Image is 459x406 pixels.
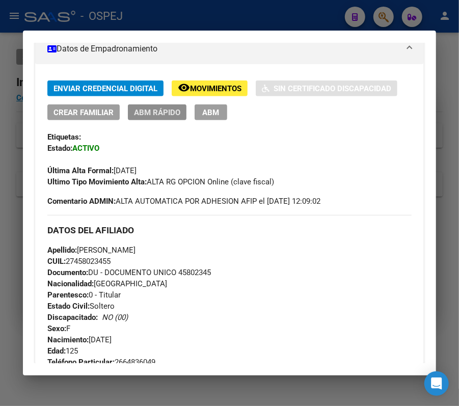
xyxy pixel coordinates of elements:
button: Enviar Credencial Digital [47,80,164,96]
span: Movimientos [190,84,241,93]
button: Crear Familiar [47,104,120,120]
mat-expansion-panel-header: Datos de Empadronamiento [35,34,424,64]
strong: Apellido: [47,246,77,255]
span: ABM [203,108,220,117]
span: 2664836049 [47,358,155,367]
strong: Estado: [47,144,72,153]
span: ABM Rápido [134,108,180,117]
strong: Discapacitado: [47,313,98,322]
strong: Nacimiento: [47,335,89,344]
span: Soltero [47,302,115,311]
span: [DATE] [47,335,112,344]
strong: Edad: [47,346,66,356]
i: NO (00) [102,313,128,322]
strong: Sexo: [47,324,66,333]
strong: Documento: [47,268,88,277]
strong: Última Alta Formal: [47,166,114,175]
strong: ACTIVO [72,144,99,153]
span: ALTA RG OPCION Online (clave fiscal) [47,177,274,186]
button: ABM Rápido [128,104,186,120]
span: [DATE] [47,166,137,175]
strong: Comentario ADMIN: [47,197,116,206]
span: Sin Certificado Discapacidad [274,84,391,93]
span: Enviar Credencial Digital [53,84,157,93]
strong: Parentesco: [47,290,89,300]
strong: Ultimo Tipo Movimiento Alta: [47,177,147,186]
div: Open Intercom Messenger [424,371,449,396]
span: ALTA AUTOMATICA POR ADHESION AFIP el [DATE] 12:09:02 [47,196,320,207]
span: 27458023455 [47,257,111,266]
strong: Nacionalidad: [47,279,94,288]
button: Sin Certificado Discapacidad [256,80,397,96]
button: Movimientos [172,80,248,96]
strong: Estado Civil: [47,302,90,311]
button: ABM [195,104,227,120]
span: DU - DOCUMENTO UNICO 45802345 [47,268,211,277]
mat-panel-title: Datos de Empadronamiento [47,43,399,55]
strong: Etiquetas: [47,132,81,142]
span: Crear Familiar [53,108,114,117]
span: [PERSON_NAME] [47,246,136,255]
strong: Teléfono Particular: [47,358,115,367]
span: F [47,324,70,333]
strong: CUIL: [47,257,66,266]
span: 125 [47,346,78,356]
h3: DATOS DEL AFILIADO [47,225,412,236]
span: [GEOGRAPHIC_DATA] [47,279,167,288]
span: 0 - Titular [47,290,121,300]
mat-icon: remove_red_eye [178,82,190,94]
